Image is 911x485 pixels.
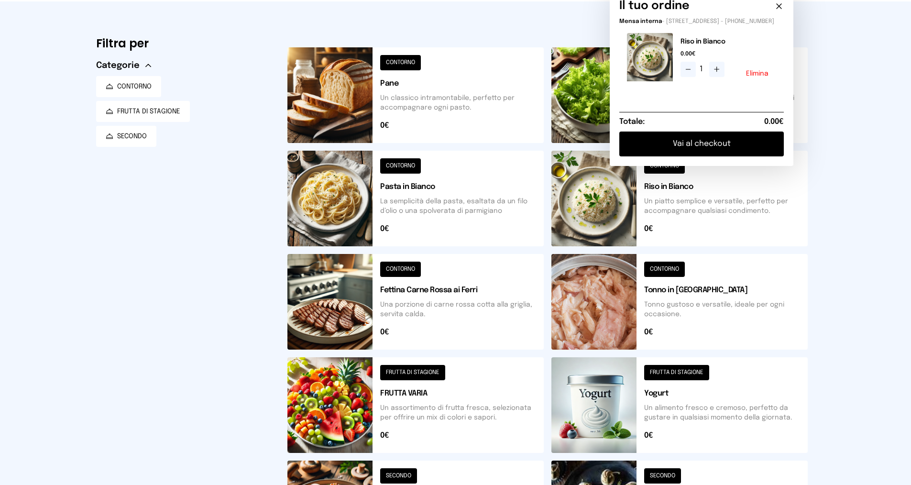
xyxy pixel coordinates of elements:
button: CONTORNO [96,76,161,97]
h2: Riso in Bianco [681,37,776,46]
span: FRUTTA DI STAGIONE [117,107,180,116]
span: SECONDO [117,132,147,141]
span: Mensa interna [619,19,662,24]
h6: Totale: [619,116,645,128]
button: FRUTTA DI STAGIONE [96,101,190,122]
span: 0.00€ [681,50,776,58]
button: SECONDO [96,126,156,147]
span: 1 [700,64,705,75]
span: 0.00€ [764,116,784,128]
img: media [627,33,673,81]
button: Elimina [746,70,768,77]
span: Categorie [96,59,140,72]
p: - [STREET_ADDRESS] - [PHONE_NUMBER] [619,18,784,25]
span: CONTORNO [117,82,152,91]
button: Categorie [96,59,151,72]
h6: Filtra per [96,36,272,51]
button: Vai al checkout [619,132,784,156]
